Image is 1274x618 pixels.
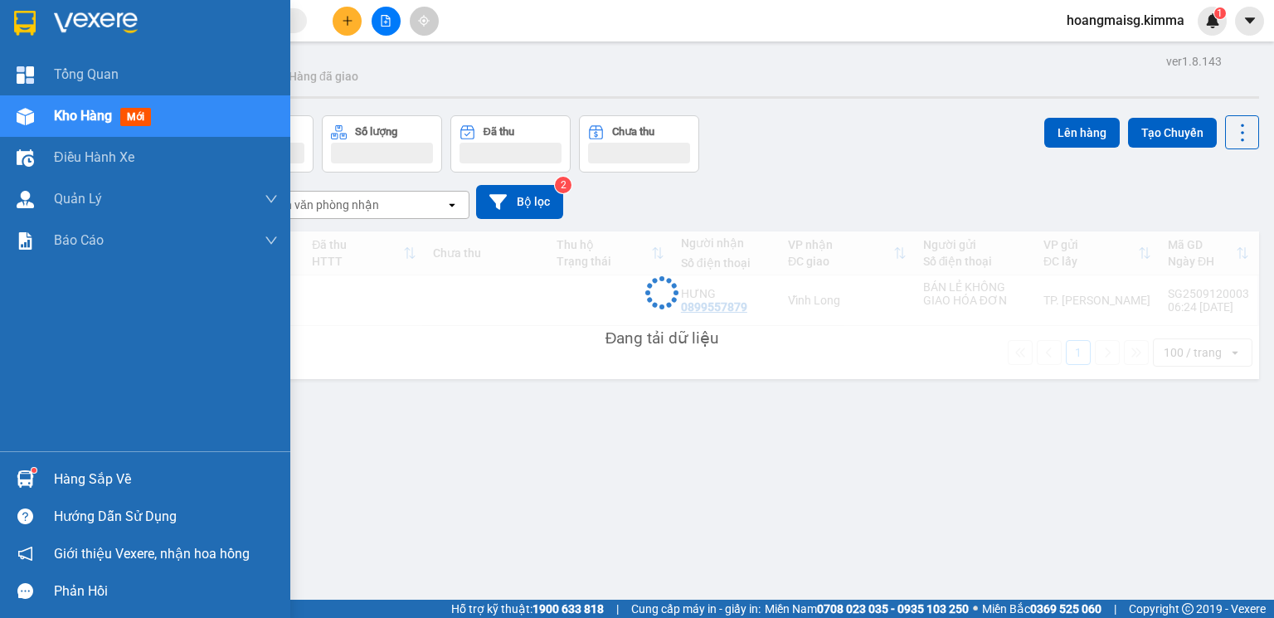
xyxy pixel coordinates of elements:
[450,115,571,173] button: Đã thu
[17,546,33,562] span: notification
[612,126,654,138] div: Chưa thu
[1214,7,1226,19] sup: 1
[631,600,761,618] span: Cung cấp máy in - giấy in:
[32,468,36,473] sup: 1
[333,7,362,36] button: plus
[54,64,119,85] span: Tổng Quan
[380,15,391,27] span: file-add
[484,126,514,138] div: Đã thu
[17,583,33,599] span: message
[372,7,401,36] button: file-add
[1166,52,1222,71] div: ver 1.8.143
[17,509,33,524] span: question-circle
[265,234,278,247] span: down
[54,108,112,124] span: Kho hàng
[410,7,439,36] button: aim
[17,470,34,488] img: warehouse-icon
[322,115,442,173] button: Số lượng
[476,185,563,219] button: Bộ lọc
[616,600,619,618] span: |
[1044,118,1120,148] button: Lên hàng
[17,191,34,208] img: warehouse-icon
[54,188,102,209] span: Quản Lý
[17,149,34,167] img: warehouse-icon
[1114,600,1116,618] span: |
[54,543,250,564] span: Giới thiệu Vexere, nhận hoa hồng
[17,232,34,250] img: solution-icon
[418,15,430,27] span: aim
[265,192,278,206] span: down
[817,602,969,616] strong: 0708 023 035 - 0935 103 250
[532,602,604,616] strong: 1900 633 818
[1217,7,1223,19] span: 1
[1242,13,1257,28] span: caret-down
[14,11,36,36] img: logo-vxr
[445,198,459,212] svg: open
[54,230,104,251] span: Báo cáo
[1030,602,1101,616] strong: 0369 525 060
[765,600,969,618] span: Miền Nam
[342,15,353,27] span: plus
[973,606,978,612] span: ⚪️
[1053,10,1198,31] span: hoangmaisg.kimma
[120,108,151,126] span: mới
[451,600,604,618] span: Hỗ trợ kỹ thuật:
[982,600,1101,618] span: Miền Bắc
[17,66,34,84] img: dashboard-icon
[579,115,699,173] button: Chưa thu
[275,56,372,96] button: Hàng đã giao
[265,197,379,213] div: Chọn văn phòng nhận
[1128,118,1217,148] button: Tạo Chuyến
[555,177,571,193] sup: 2
[54,467,278,492] div: Hàng sắp về
[54,579,278,604] div: Phản hồi
[1182,603,1194,615] span: copyright
[605,326,719,351] div: Đang tải dữ liệu
[54,147,134,168] span: Điều hành xe
[54,504,278,529] div: Hướng dẫn sử dụng
[17,108,34,125] img: warehouse-icon
[1205,13,1220,28] img: icon-new-feature
[1235,7,1264,36] button: caret-down
[355,126,397,138] div: Số lượng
